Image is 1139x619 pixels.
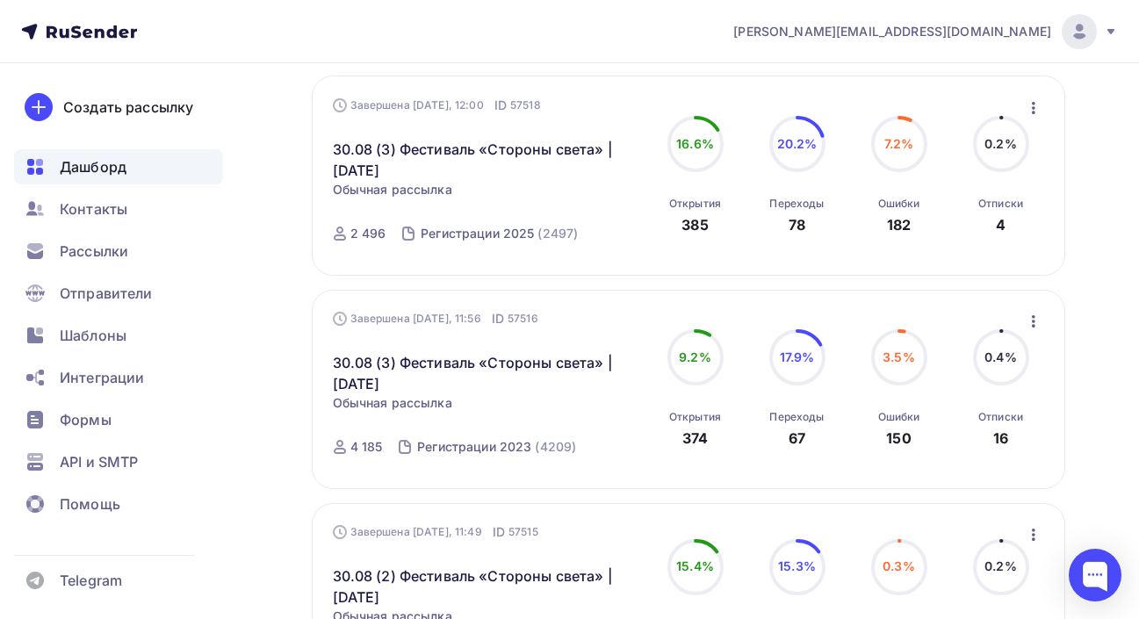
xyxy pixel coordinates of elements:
div: Переходы [769,197,824,211]
div: 67 [789,428,805,449]
a: [PERSON_NAME][EMAIL_ADDRESS][DOMAIN_NAME] [733,14,1118,49]
div: 182 [887,214,911,235]
span: Telegram [60,570,122,591]
span: Шаблоны [60,325,126,346]
div: Открытия [669,410,721,424]
div: Завершена [DATE], 11:56 [333,310,538,327]
div: 16 [993,428,1008,449]
a: Отправители [14,276,223,311]
span: Формы [60,409,112,430]
span: Отправители [60,283,153,304]
div: Открытия [669,197,721,211]
span: 9.2% [679,349,711,364]
a: Шаблоны [14,318,223,353]
span: Контакты [60,198,127,220]
a: Регистрации 2025 (2497) [419,220,580,248]
div: Регистрации 2025 [421,225,534,242]
a: 30.08 (3) Фестиваль «Стороны света» | [DATE] [333,139,634,181]
a: Рассылки [14,234,223,269]
span: Интеграции [60,367,144,388]
a: Регистрации 2023 (4209) [415,433,578,461]
div: Завершена [DATE], 12:00 [333,97,541,114]
a: Дашборд [14,149,223,184]
div: Создать рассылку [63,97,193,118]
span: Обычная рассылка [333,181,452,198]
a: 30.08 (3) Фестиваль «Стороны света» | [DATE] [333,352,634,394]
span: 16.6% [676,136,714,151]
div: (4209) [535,438,576,456]
div: 78 [789,214,805,235]
span: [PERSON_NAME][EMAIL_ADDRESS][DOMAIN_NAME] [733,23,1051,40]
a: 30.08 (2) Фестиваль «Стороны света» | [DATE] [333,565,634,608]
div: Отписки [978,410,1023,424]
span: API и SMTP [60,451,138,472]
span: 15.4% [676,558,714,573]
div: 385 [681,214,708,235]
span: ID [492,310,504,327]
span: 15.3% [778,558,816,573]
span: 57518 [510,97,541,114]
span: Рассылки [60,241,128,262]
div: 374 [682,428,708,449]
a: Формы [14,402,223,437]
span: Обычная рассылка [333,394,452,412]
span: ID [494,97,507,114]
span: 57516 [508,310,538,327]
div: 4 185 [350,438,383,456]
div: Переходы [769,410,824,424]
span: Помощь [60,493,120,515]
div: Ошибки [878,410,920,424]
span: 3.5% [883,349,915,364]
div: 150 [886,428,911,449]
div: (2497) [537,225,578,242]
div: 2 496 [350,225,386,242]
span: 0.2% [984,136,1017,151]
span: 0.3% [883,558,915,573]
span: 20.2% [777,136,818,151]
div: Ошибки [878,197,920,211]
div: Отписки [978,197,1023,211]
div: 4 [996,214,1006,235]
div: Регистрации 2023 [417,438,531,456]
div: Завершена [DATE], 11:49 [333,523,538,541]
span: 57515 [508,523,538,541]
span: ID [493,523,505,541]
span: Дашборд [60,156,126,177]
span: 0.2% [984,558,1017,573]
span: 17.9% [780,349,815,364]
span: 0.4% [984,349,1017,364]
span: 7.2% [884,136,914,151]
a: Контакты [14,191,223,227]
